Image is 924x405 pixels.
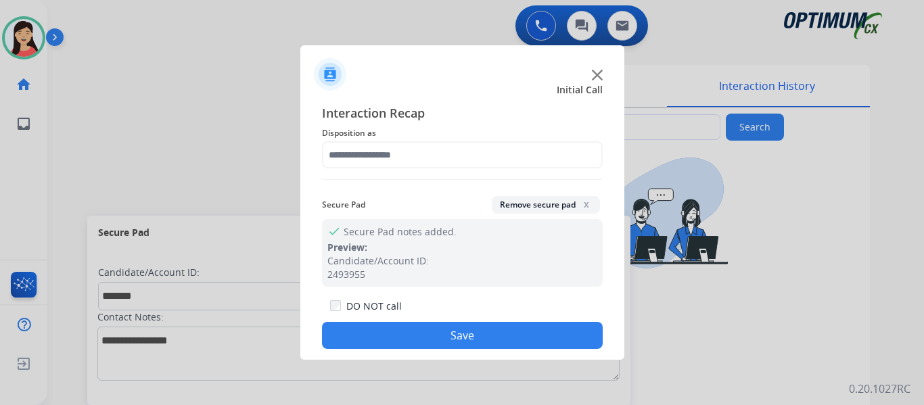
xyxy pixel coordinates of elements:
[322,179,603,180] img: contact-recap-line.svg
[327,224,338,235] mat-icon: check
[346,300,402,313] label: DO NOT call
[557,83,603,97] span: Initial Call
[849,381,910,397] p: 0.20.1027RC
[581,199,592,210] span: x
[322,197,365,213] span: Secure Pad
[322,219,603,287] div: Secure Pad notes added.
[322,322,603,349] button: Save
[322,125,603,141] span: Disposition as
[314,58,346,91] img: contactIcon
[492,196,600,214] button: Remove secure padx
[327,254,597,281] div: Candidate/Account ID: 2493955
[322,103,603,125] span: Interaction Recap
[327,241,367,254] span: Preview:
